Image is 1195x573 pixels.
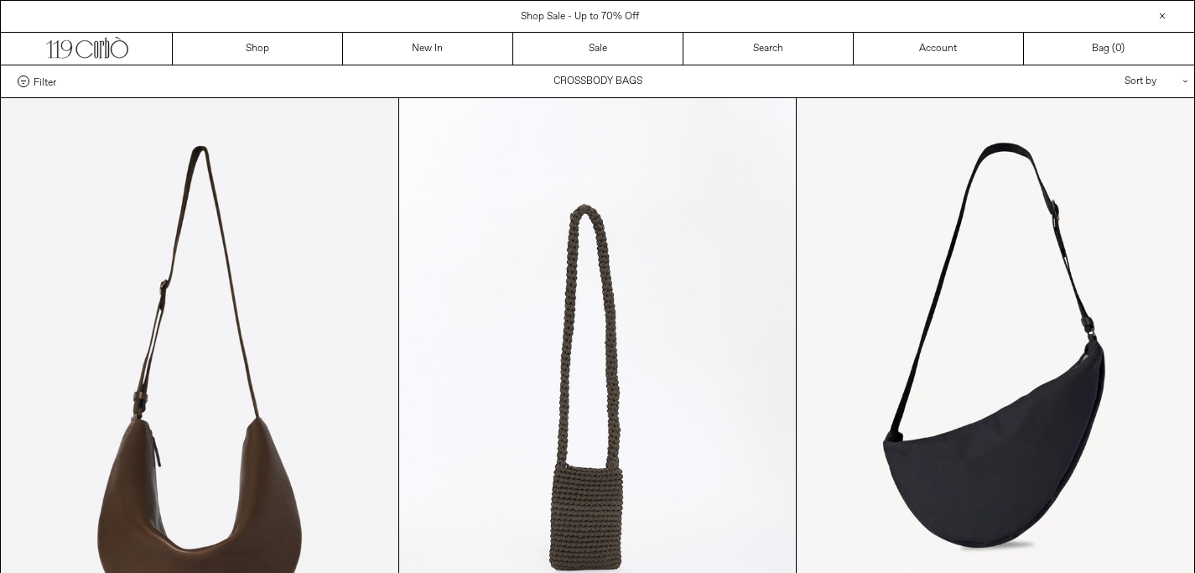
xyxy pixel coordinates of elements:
[173,33,343,65] a: Shop
[513,33,683,65] a: Sale
[343,33,513,65] a: New In
[854,33,1024,65] a: Account
[1115,41,1125,56] span: )
[34,76,56,87] span: Filter
[521,10,639,23] a: Shop Sale - Up to 70% Off
[1026,65,1177,97] div: Sort by
[683,33,854,65] a: Search
[1024,33,1194,65] a: Bag ()
[1115,42,1121,55] span: 0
